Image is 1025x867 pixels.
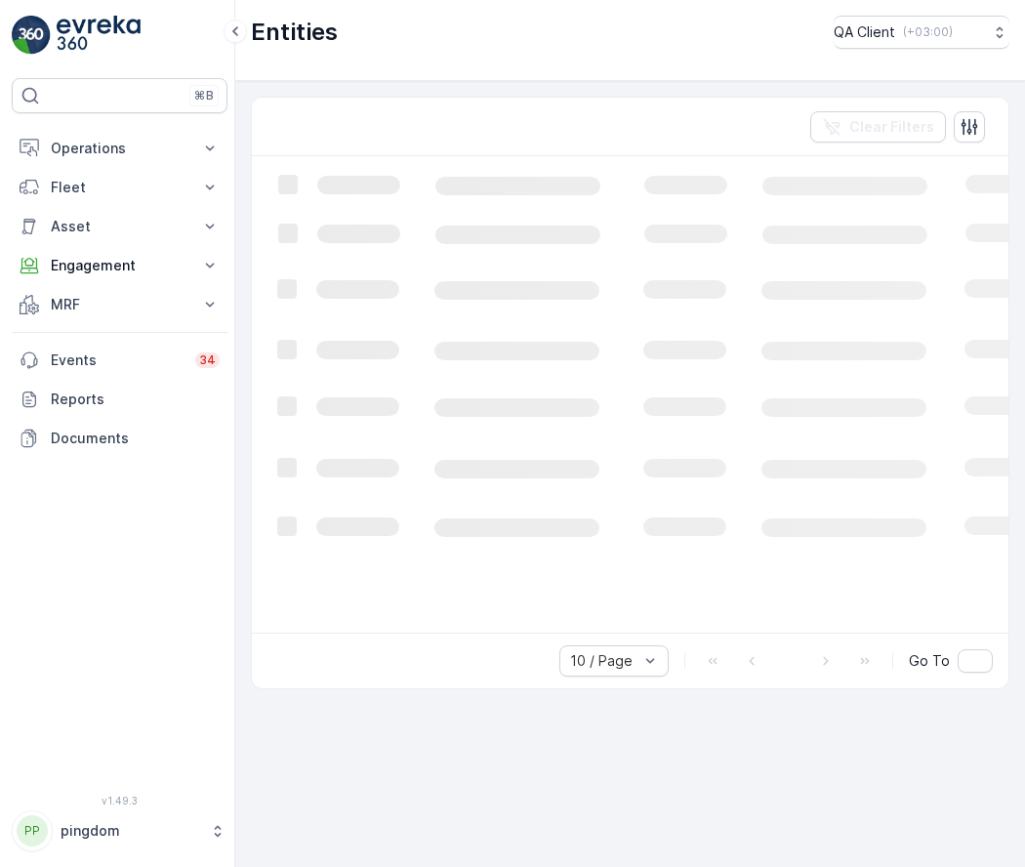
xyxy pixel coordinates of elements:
p: Entities [251,17,338,48]
span: Go To [909,651,950,671]
button: Engagement [12,246,227,285]
p: Engagement [51,256,188,275]
button: PPpingdom [12,810,227,851]
p: Reports [51,390,220,409]
button: MRF [12,285,227,324]
p: Operations [51,139,188,158]
p: MRF [51,295,188,314]
img: logo [12,16,51,55]
p: Fleet [51,178,188,197]
button: Fleet [12,168,227,207]
p: Clear Filters [849,117,934,137]
p: ⌘B [194,88,214,103]
button: Clear Filters [810,111,946,143]
a: Documents [12,419,227,458]
button: Operations [12,129,227,168]
a: Events34 [12,341,227,380]
button: QA Client(+03:00) [834,16,1009,49]
p: pingdom [61,821,200,841]
p: Asset [51,217,188,236]
p: 34 [199,352,216,368]
p: QA Client [834,22,895,42]
p: Events [51,351,184,370]
div: PP [17,815,48,846]
img: logo_light-DOdMpM7g.png [57,16,141,55]
button: Asset [12,207,227,246]
span: v 1.49.3 [12,795,227,806]
a: Reports [12,380,227,419]
p: Documents [51,429,220,448]
p: ( +03:00 ) [903,24,953,40]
